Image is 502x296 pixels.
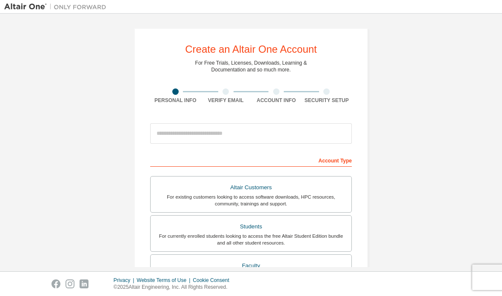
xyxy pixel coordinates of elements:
[4,3,111,11] img: Altair One
[137,277,193,284] div: Website Terms of Use
[51,279,60,288] img: facebook.svg
[150,153,352,167] div: Account Type
[251,97,302,104] div: Account Info
[302,97,352,104] div: Security Setup
[150,97,201,104] div: Personal Info
[114,284,234,291] p: © 2025 Altair Engineering, Inc. All Rights Reserved.
[156,194,346,207] div: For existing customers looking to access software downloads, HPC resources, community, trainings ...
[80,279,88,288] img: linkedin.svg
[201,97,251,104] div: Verify Email
[193,277,234,284] div: Cookie Consent
[66,279,74,288] img: instagram.svg
[156,233,346,246] div: For currently enrolled students looking to access the free Altair Student Edition bundle and all ...
[156,260,346,272] div: Faculty
[156,221,346,233] div: Students
[156,182,346,194] div: Altair Customers
[185,44,317,54] div: Create an Altair One Account
[195,60,307,73] div: For Free Trials, Licenses, Downloads, Learning & Documentation and so much more.
[114,277,137,284] div: Privacy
